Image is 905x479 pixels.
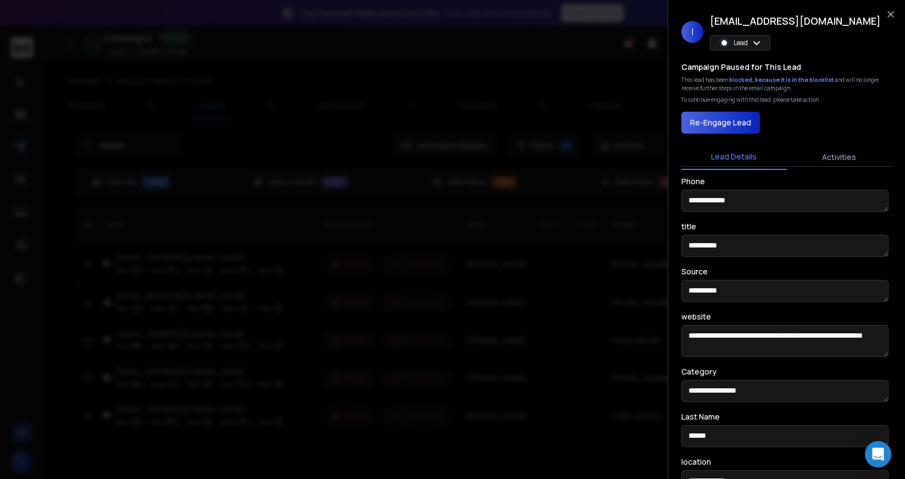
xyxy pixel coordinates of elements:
[681,178,705,185] label: Phone
[681,223,696,230] label: title
[681,458,711,466] label: location
[681,313,711,321] label: website
[681,268,708,276] label: Source
[787,145,892,169] button: Activities
[681,21,703,43] span: I
[681,62,801,73] h3: Campaign Paused for This Lead
[865,441,891,467] div: Open Intercom Messenger
[681,76,892,92] div: This lead has been and will no longer receive further steps in the email campaign.
[681,145,787,170] button: Lead Details
[681,368,717,376] label: Category
[729,76,835,84] span: blocked, because it is in the blocklist
[681,413,720,421] label: Last Name
[681,96,820,104] p: To continue engaging with this lead, please take action.
[681,112,760,134] button: Re-Engage Lead
[710,13,881,29] h1: [EMAIL_ADDRESS][DOMAIN_NAME]
[734,38,748,47] p: Lead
